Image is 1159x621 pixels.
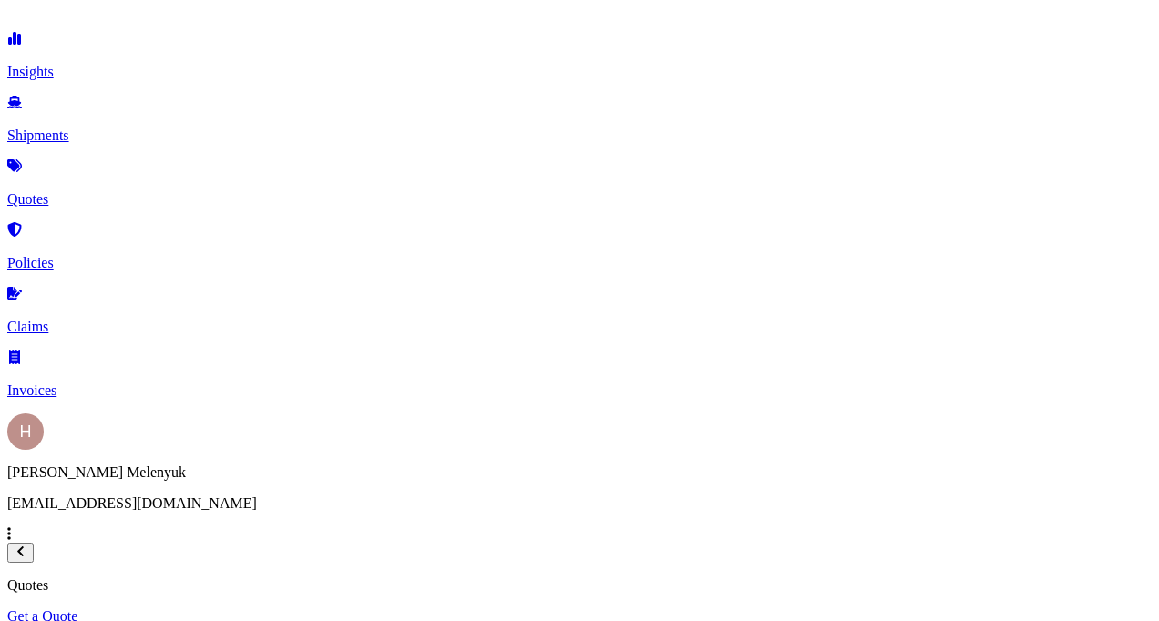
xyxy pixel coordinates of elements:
[7,351,1152,399] a: Invoices
[7,464,1152,481] p: [PERSON_NAME] Melenyuk
[7,191,1152,208] p: Quotes
[7,97,1152,144] a: Shipments
[20,422,32,441] span: H
[7,64,1152,80] p: Insights
[7,382,1152,399] p: Invoices
[7,495,1152,512] p: [EMAIL_ADDRESS][DOMAIN_NAME]
[7,255,1152,271] p: Policies
[7,127,1152,144] p: Shipments
[7,319,1152,335] p: Claims
[7,160,1152,208] a: Quotes
[7,577,1152,594] p: Quotes
[7,224,1152,271] a: Policies
[7,288,1152,335] a: Claims
[7,33,1152,80] a: Insights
